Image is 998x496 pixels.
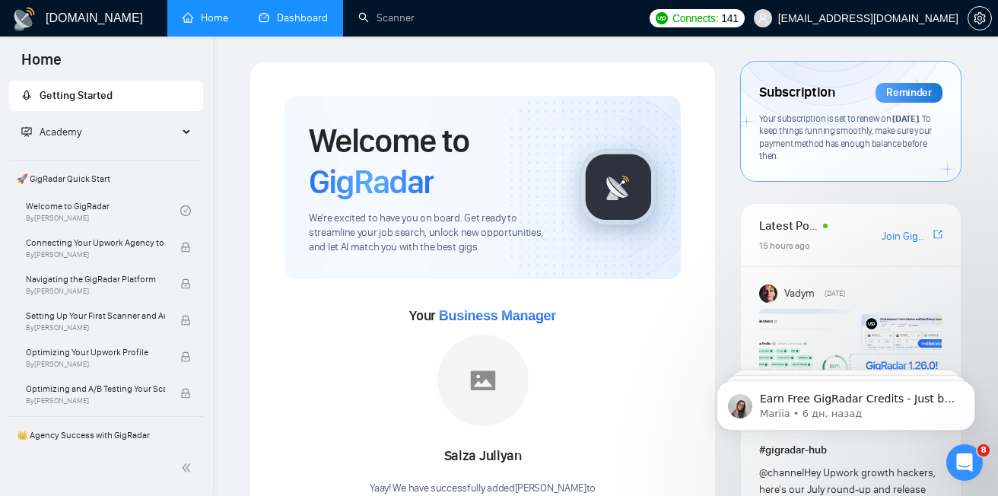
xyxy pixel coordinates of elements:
[9,49,74,81] span: Home
[933,227,942,242] a: export
[759,285,777,303] img: Vadym
[439,308,556,323] span: Business Manager
[309,211,556,255] span: We're excited to have you on board. Get ready to streamline your job search, unlock new opportuni...
[12,7,37,31] img: logo
[180,242,191,253] span: lock
[26,360,165,369] span: By [PERSON_NAME]
[26,272,165,287] span: Navigating the GigRadar Platform
[26,308,165,323] span: Setting Up Your First Scanner and Auto-Bidder
[180,388,191,399] span: lock
[40,126,81,138] span: Academy
[180,315,191,326] span: lock
[876,83,942,103] div: Reminder
[26,287,165,296] span: By [PERSON_NAME]
[9,81,203,111] li: Getting Started
[977,444,990,456] span: 8
[758,13,768,24] span: user
[580,149,656,225] img: gigradar-logo.png
[409,307,556,324] span: Your
[721,10,738,27] span: 141
[11,164,202,194] span: 🚀 GigRadar Quick Start
[759,80,834,106] span: Subscription
[672,10,718,27] span: Connects:
[968,6,992,30] button: setting
[11,420,202,450] span: 👑 Agency Success with GigRadar
[183,11,228,24] a: homeHome
[26,250,165,259] span: By [PERSON_NAME]
[21,126,81,138] span: Academy
[784,285,815,302] span: Vadym
[40,89,113,102] span: Getting Started
[968,12,992,24] a: setting
[309,161,434,202] span: GigRadar
[21,126,32,137] span: fund-projection-screen
[26,194,180,227] a: Welcome to GigRadarBy[PERSON_NAME]
[26,235,165,250] span: Connecting Your Upwork Agency to GigRadar
[180,278,191,289] span: lock
[759,309,942,431] img: F09AC4U7ATU-image.png
[358,11,415,24] a: searchScanner
[759,216,818,235] span: Latest Posts from the GigRadar Community
[437,335,529,426] img: placeholder.png
[26,381,165,396] span: Optimizing and A/B Testing Your Scanner for Better Results
[694,348,998,455] iframe: Intercom notifications сообщение
[259,11,328,24] a: dashboardDashboard
[933,228,942,240] span: export
[759,466,804,479] span: @channel
[370,444,596,469] div: Salza Jullyan
[656,12,668,24] img: upwork-logo.png
[968,12,991,24] span: setting
[946,444,983,481] iframe: Intercom live chat
[26,396,165,405] span: By [PERSON_NAME]
[759,240,810,251] span: 15 hours ago
[21,90,32,100] span: rocket
[26,345,165,360] span: Optimizing Your Upwork Profile
[759,113,932,162] span: Your subscription is set to renew on . To keep things running smoothly, make sure your payment me...
[180,351,191,362] span: lock
[309,120,556,202] h1: Welcome to
[180,205,191,216] span: check-circle
[825,287,845,300] span: [DATE]
[882,228,930,245] a: Join GigRadar Slack Community
[181,460,196,475] span: double-left
[26,323,165,332] span: By [PERSON_NAME]
[892,113,918,124] span: [DATE]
